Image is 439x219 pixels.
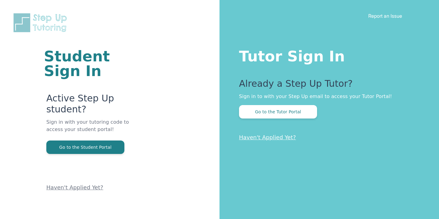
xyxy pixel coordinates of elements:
[239,78,415,93] p: Already a Step Up Tutor?
[368,13,402,19] a: Report an Issue
[46,141,124,154] button: Go to the Student Portal
[239,93,415,100] p: Sign in to with your Step Up email to access your Tutor Portal!
[46,119,146,141] p: Sign in with your tutoring code to access your student portal!
[239,105,317,119] button: Go to the Tutor Portal
[44,49,146,78] h1: Student Sign In
[46,144,124,150] a: Go to the Student Portal
[239,134,296,141] a: Haven't Applied Yet?
[46,93,146,119] p: Active Step Up student?
[12,12,71,33] img: Step Up Tutoring horizontal logo
[239,109,317,115] a: Go to the Tutor Portal
[46,184,103,191] a: Haven't Applied Yet?
[239,46,415,64] h1: Tutor Sign In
